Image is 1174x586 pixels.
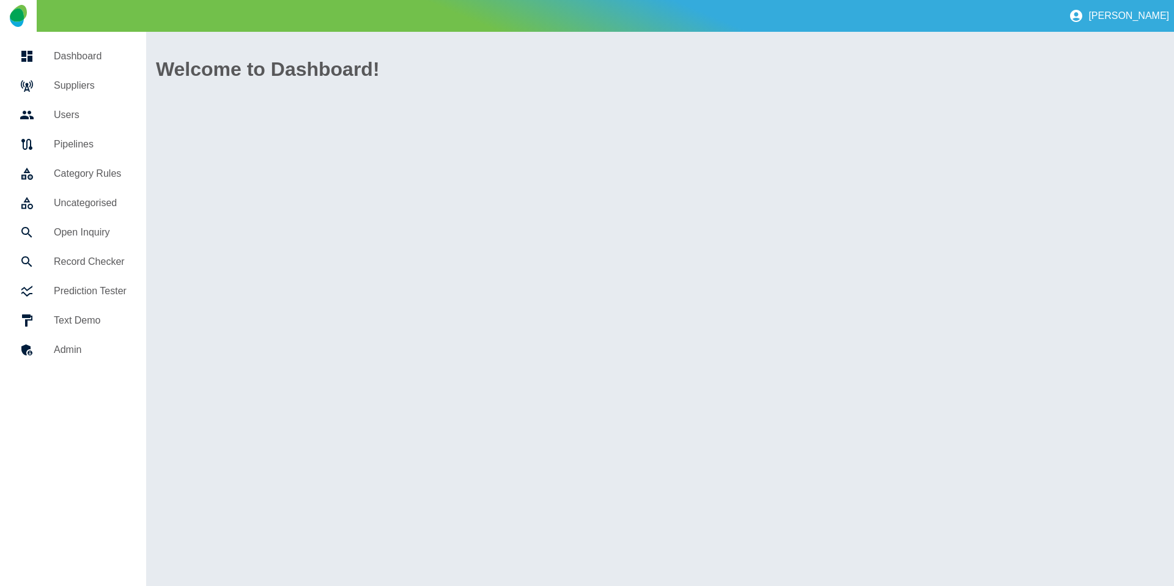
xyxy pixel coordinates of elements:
[54,225,127,240] h5: Open Inquiry
[10,276,136,306] a: Prediction Tester
[54,313,127,328] h5: Text Demo
[10,130,136,159] a: Pipelines
[10,306,136,335] a: Text Demo
[10,247,136,276] a: Record Checker
[10,5,26,27] img: Logo
[10,159,136,188] a: Category Rules
[54,254,127,269] h5: Record Checker
[10,335,136,365] a: Admin
[54,137,127,152] h5: Pipelines
[54,284,127,299] h5: Prediction Tester
[54,166,127,181] h5: Category Rules
[54,343,127,357] h5: Admin
[156,54,1164,84] h1: Welcome to Dashboard!
[1088,10,1169,21] p: [PERSON_NAME]
[10,218,136,247] a: Open Inquiry
[10,100,136,130] a: Users
[1064,4,1174,28] button: [PERSON_NAME]
[10,71,136,100] a: Suppliers
[54,108,127,122] h5: Users
[54,49,127,64] h5: Dashboard
[10,42,136,71] a: Dashboard
[10,188,136,218] a: Uncategorised
[54,78,127,93] h5: Suppliers
[54,196,127,210] h5: Uncategorised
